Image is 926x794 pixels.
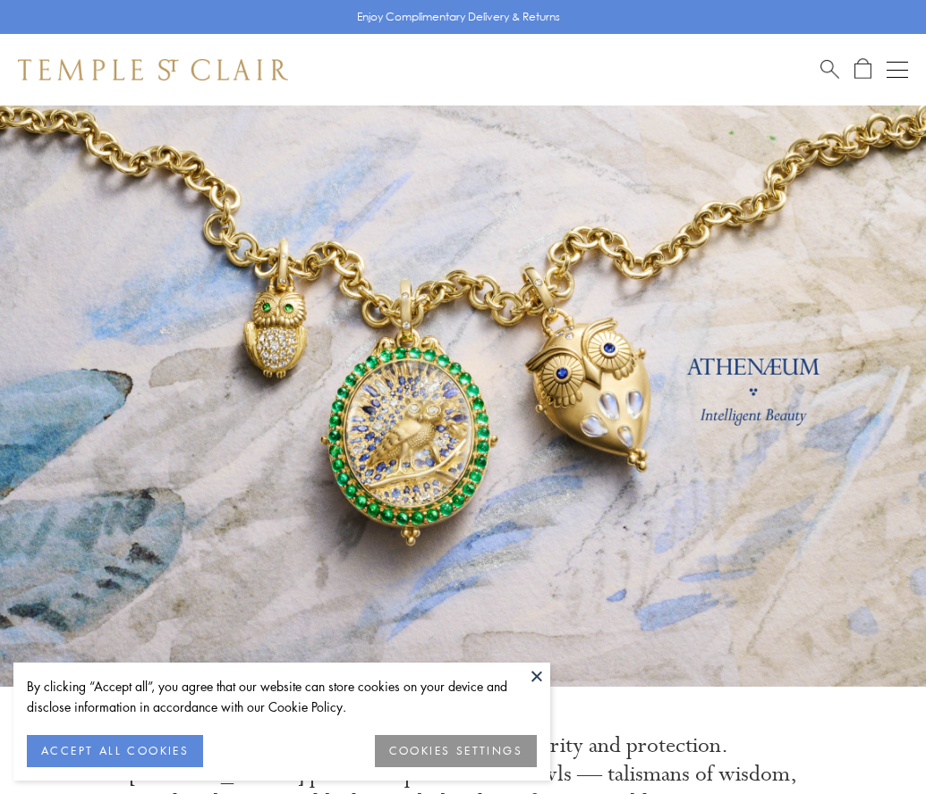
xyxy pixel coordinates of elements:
[18,59,288,80] img: Temple St. Clair
[854,58,871,80] a: Open Shopping Bag
[357,8,560,26] p: Enjoy Complimentary Delivery & Returns
[820,58,839,80] a: Search
[375,735,537,767] button: COOKIES SETTINGS
[887,59,908,80] button: Open navigation
[27,735,203,767] button: ACCEPT ALL COOKIES
[27,676,537,717] div: By clicking “Accept all”, you agree that our website can store cookies on your device and disclos...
